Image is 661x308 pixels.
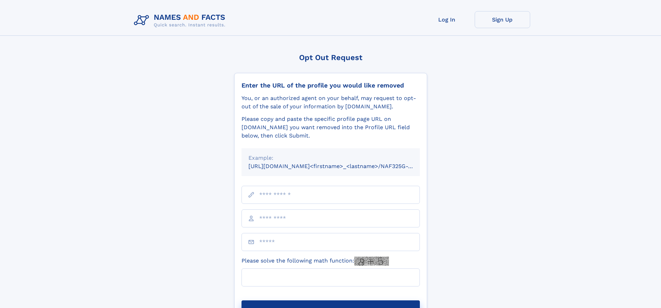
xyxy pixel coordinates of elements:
[248,163,433,169] small: [URL][DOMAIN_NAME]<firstname>_<lastname>/NAF325G-xxxxxxxx
[248,154,413,162] div: Example:
[234,53,427,62] div: Opt Out Request
[241,82,420,89] div: Enter the URL of the profile you would like removed
[131,11,231,30] img: Logo Names and Facts
[475,11,530,28] a: Sign Up
[241,115,420,140] div: Please copy and paste the specific profile page URL on [DOMAIN_NAME] you want removed into the Pr...
[241,94,420,111] div: You, or an authorized agent on your behalf, may request to opt-out of the sale of your informatio...
[419,11,475,28] a: Log In
[241,257,389,266] label: Please solve the following math function:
